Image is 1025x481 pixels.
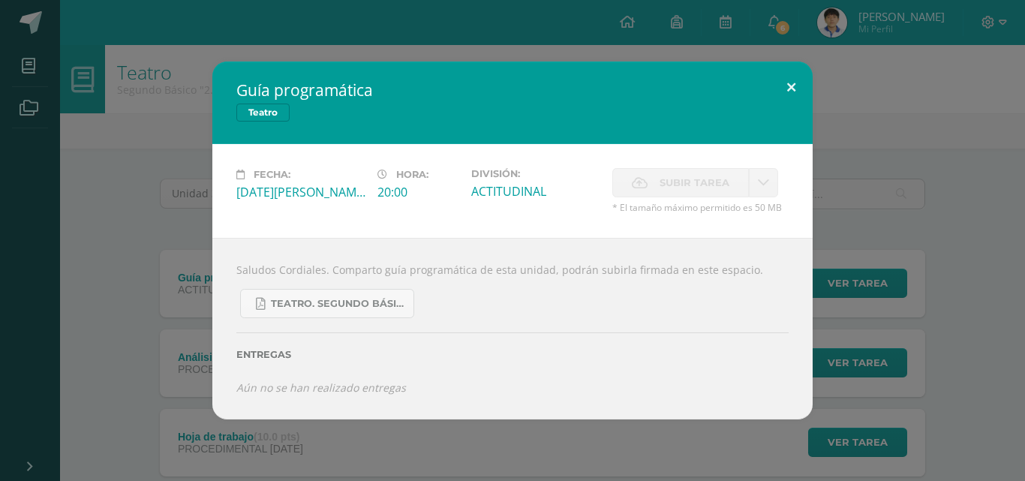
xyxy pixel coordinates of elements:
[271,298,406,310] span: Teatro. Segundo Básico..pdf
[471,168,600,179] label: División:
[236,380,406,395] i: Aún no se han realizado entregas
[254,169,290,180] span: Fecha:
[236,184,365,200] div: [DATE][PERSON_NAME]
[236,104,290,122] span: Teatro
[749,168,778,197] a: La fecha de entrega ha expirado
[396,169,428,180] span: Hora:
[471,183,600,200] div: ACTITUDINAL
[236,349,789,360] label: Entregas
[212,238,813,419] div: Saludos Cordiales. Comparto guía programática de esta unidad, podrán subirla firmada en este espa...
[612,168,749,197] label: La fecha de entrega ha expirado
[236,80,789,101] h2: Guía programática
[612,201,789,214] span: * El tamaño máximo permitido es 50 MB
[377,184,459,200] div: 20:00
[240,289,414,318] a: Teatro. Segundo Básico..pdf
[770,62,813,113] button: Close (Esc)
[660,169,729,197] span: Subir tarea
